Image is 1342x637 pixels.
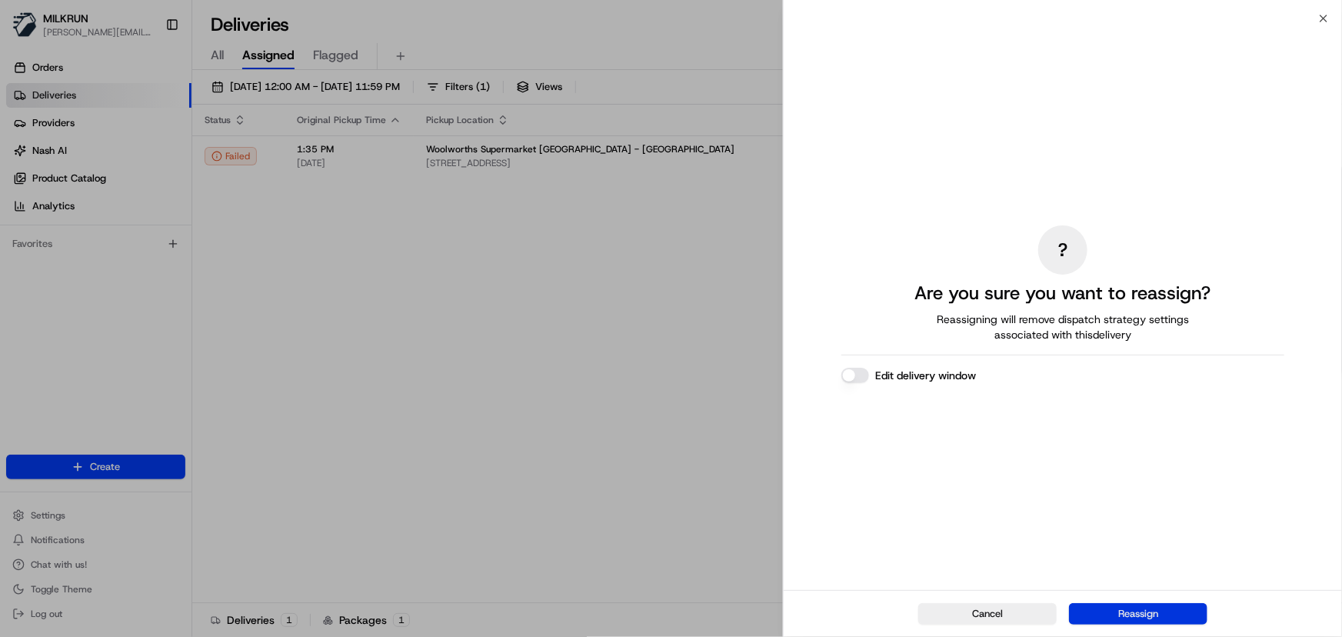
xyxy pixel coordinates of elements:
[1069,603,1207,625] button: Reassign
[914,281,1210,305] h2: Are you sure you want to reassign?
[875,368,976,383] label: Edit delivery window
[915,312,1210,342] span: Reassigning will remove dispatch strategy settings associated with this delivery
[918,603,1057,625] button: Cancel
[1038,225,1087,275] div: ?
